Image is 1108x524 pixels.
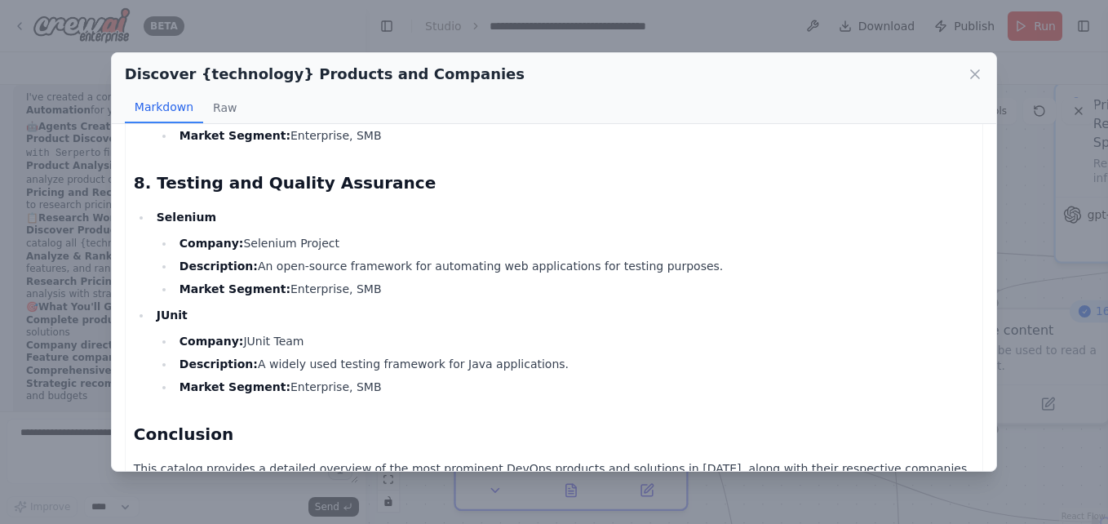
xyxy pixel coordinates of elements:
h2: Discover {technology} Products and Companies [125,63,525,86]
p: This catalog provides a detailed overview of the most prominent DevOps products and solutions in ... [134,459,974,498]
h2: 8. Testing and Quality Assurance [134,171,974,194]
strong: Company: [179,237,244,250]
strong: Market Segment: [179,129,290,142]
button: Markdown [125,92,203,123]
strong: Selenium [157,211,216,224]
li: JUnit Team [175,331,974,351]
strong: Description: [179,357,258,371]
li: An open-source framework for automating web applications for testing purposes. [175,256,974,276]
strong: Market Segment: [179,282,290,295]
li: Enterprise, SMB [175,126,974,145]
li: Enterprise, SMB [175,377,974,397]
li: Selenium Project [175,233,974,253]
button: Raw [203,92,246,123]
li: A widely used testing framework for Java applications. [175,354,974,374]
strong: JUnit [157,309,188,322]
h2: Conclusion [134,423,974,446]
strong: Description: [179,260,258,273]
strong: Market Segment: [179,380,290,393]
li: Enterprise, SMB [175,279,974,299]
strong: Company: [179,335,244,348]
